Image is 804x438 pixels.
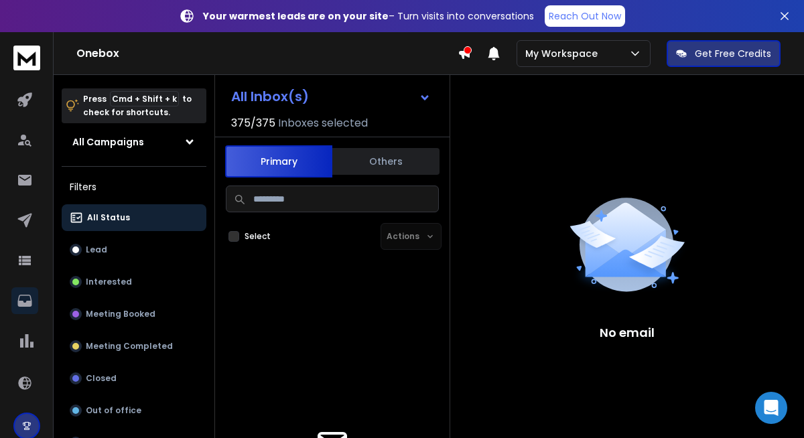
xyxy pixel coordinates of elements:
[231,115,275,131] span: 375 / 375
[86,309,155,319] p: Meeting Booked
[86,373,117,384] p: Closed
[231,90,309,103] h1: All Inbox(s)
[225,145,332,177] button: Primary
[86,244,107,255] p: Lead
[62,301,206,327] button: Meeting Booked
[62,129,206,155] button: All Campaigns
[278,115,368,131] h3: Inboxes selected
[667,40,781,67] button: Get Free Credits
[13,46,40,70] img: logo
[695,47,771,60] p: Get Free Credits
[245,231,271,242] label: Select
[72,135,144,149] h1: All Campaigns
[83,92,192,119] p: Press to check for shortcuts.
[62,204,206,231] button: All Status
[76,46,458,62] h1: Onebox
[86,341,173,352] p: Meeting Completed
[549,9,621,23] p: Reach Out Now
[86,277,132,287] p: Interested
[203,9,389,23] strong: Your warmest leads are on your site
[86,405,141,416] p: Out of office
[62,269,206,295] button: Interested
[87,212,130,223] p: All Status
[62,177,206,196] h3: Filters
[600,323,655,342] p: No email
[755,392,787,424] div: Open Intercom Messenger
[62,236,206,263] button: Lead
[203,9,534,23] p: – Turn visits into conversations
[525,47,603,60] p: My Workspace
[332,147,440,176] button: Others
[110,91,179,106] span: Cmd + Shift + k
[62,333,206,360] button: Meeting Completed
[220,83,442,110] button: All Inbox(s)
[545,5,625,27] a: Reach Out Now
[62,397,206,424] button: Out of office
[62,365,206,392] button: Closed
